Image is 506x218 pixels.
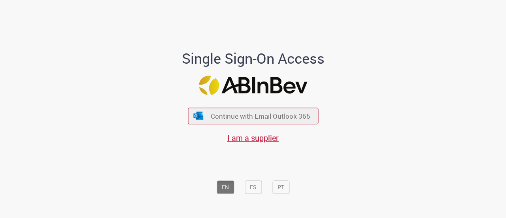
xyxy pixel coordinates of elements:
[199,76,307,95] img: Logo ABInBev
[245,180,262,194] button: ES
[217,180,234,194] button: EN
[272,180,289,194] button: PT
[227,133,279,143] a: I am a supplier
[211,112,310,121] span: Continue with Email Outlook 365
[193,112,204,120] img: ícone Azure/Microsoft 360
[188,108,318,124] button: ícone Azure/Microsoft 360 Continue with Email Outlook 365
[143,51,363,66] h1: Single Sign-On Access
